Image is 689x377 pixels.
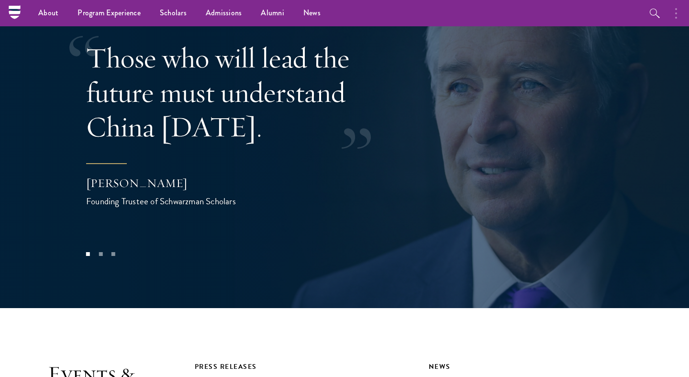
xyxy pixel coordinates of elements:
div: [PERSON_NAME] [86,175,278,191]
div: News [429,361,641,373]
div: Press Releases [195,361,407,373]
p: Those who will lead the future must understand China [DATE]. [86,41,397,144]
div: Founding Trustee of Schwarzman Scholars [86,194,278,208]
button: 1 of 3 [82,248,94,260]
button: 2 of 3 [94,248,107,260]
button: 3 of 3 [107,248,120,260]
